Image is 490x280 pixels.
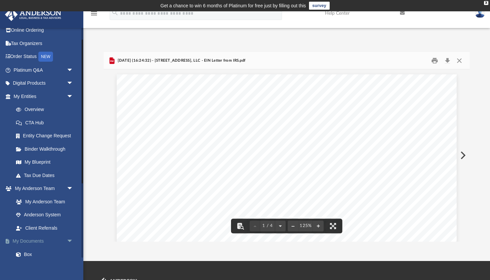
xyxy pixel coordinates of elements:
[67,77,80,90] span: arrow_drop_down
[67,182,80,196] span: arrow_drop_down
[5,63,83,77] a: Platinum Q&Aarrow_drop_down
[3,8,63,21] img: Anderson Advisors Platinum Portal
[5,37,83,50] a: Tax Organizers
[9,156,80,169] a: My Blueprint
[104,69,470,241] div: File preview
[298,224,313,228] div: Current zoom level
[428,55,442,66] button: Print
[313,219,324,233] button: Zoom in
[9,142,83,156] a: Binder Walkthrough
[67,63,80,77] span: arrow_drop_down
[288,219,298,233] button: Zoom out
[5,235,83,248] a: My Documentsarrow_drop_down
[5,24,83,37] a: Online Ordering
[309,2,330,10] a: survey
[90,9,98,17] i: menu
[326,219,340,233] button: Enter fullscreen
[9,248,80,261] a: Box
[275,219,286,233] button: Next page
[9,221,80,235] a: Client Referrals
[455,146,470,165] button: Next File
[116,58,245,64] span: [DATE] (16:24:32) - [STREET_ADDRESS], LLC - EIN Letter from IRS.pdf
[5,90,83,103] a: My Entitiesarrow_drop_down
[104,52,470,242] div: Preview
[67,90,80,103] span: arrow_drop_down
[9,116,83,129] a: CTA Hub
[111,9,119,16] i: search
[233,219,248,233] button: Toggle findbar
[475,8,485,18] img: User Pic
[104,69,470,241] div: Document Viewer
[453,55,465,66] button: Close
[9,208,80,222] a: Anderson System
[9,195,77,208] a: My Anderson Team
[260,224,275,228] span: 1 / 4
[90,13,98,17] a: menu
[38,52,53,62] div: NEW
[5,182,80,195] a: My Anderson Teamarrow_drop_down
[484,1,488,5] div: close
[9,103,83,116] a: Overview
[260,219,275,233] button: 1 / 4
[67,235,80,248] span: arrow_drop_down
[9,129,83,143] a: Entity Change Request
[160,2,306,10] div: Get a chance to win 6 months of Platinum for free just by filling out this
[5,50,83,64] a: Order StatusNEW
[9,169,83,182] a: Tax Due Dates
[5,77,83,90] a: Digital Productsarrow_drop_down
[441,55,453,66] button: Download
